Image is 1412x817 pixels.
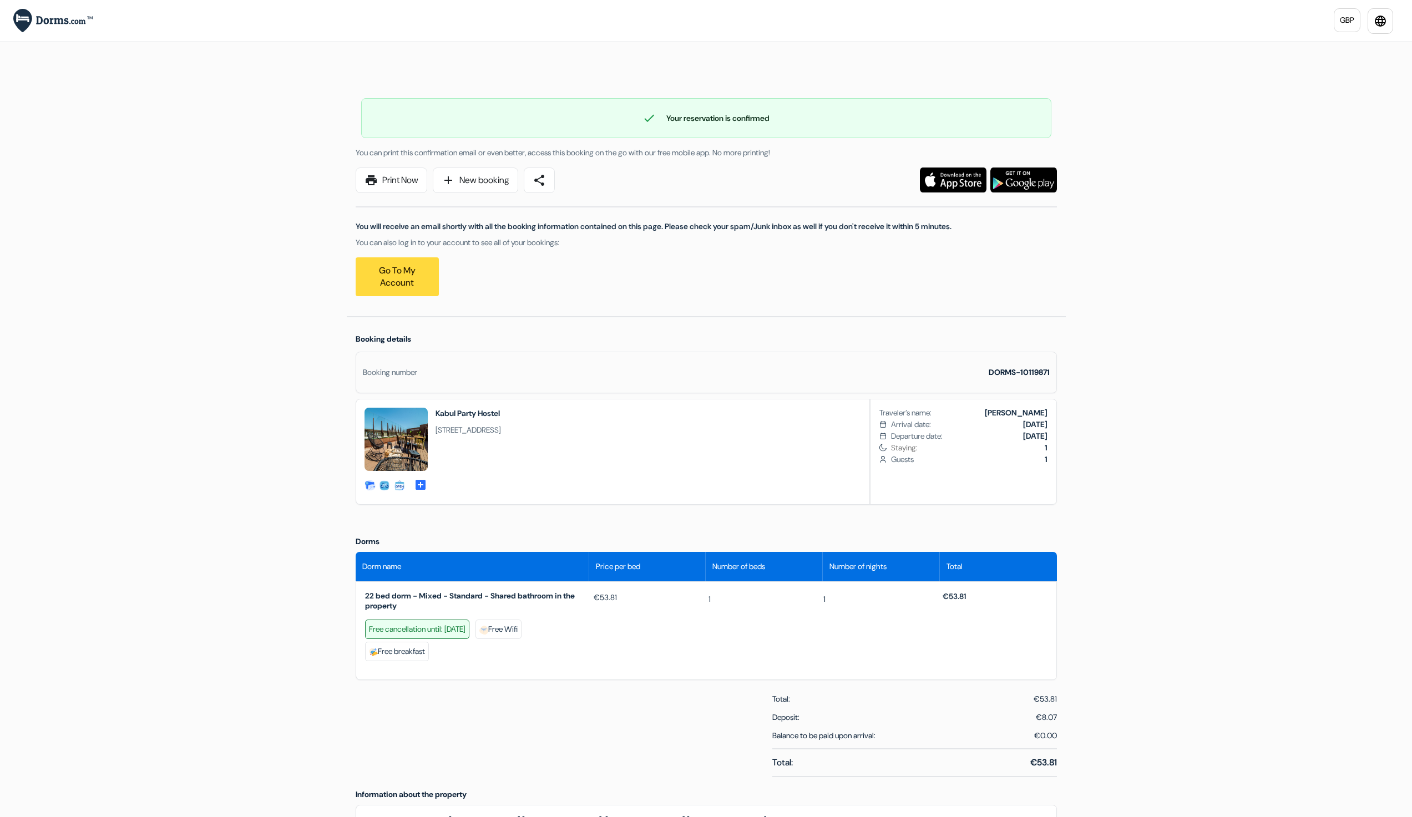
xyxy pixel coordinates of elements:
[879,407,932,419] span: Traveler’s name:
[712,561,765,572] span: Number of beds
[947,561,963,572] span: Total
[1034,730,1057,742] span: €0.00
[414,478,427,489] a: add_box
[356,148,770,158] span: You can print this confirmation email or even better, access this booking on the go with our free...
[433,168,518,193] a: addNew booking
[356,789,467,799] span: Information about the property
[772,712,799,723] span: Deposit:
[356,257,439,296] a: Go to my account
[479,626,488,635] img: freeWifi.svg
[363,367,417,378] div: Booking number
[891,419,931,430] span: Arrival date:
[1368,8,1393,34] a: language
[475,620,522,639] div: Free Wifi
[442,174,455,187] span: add
[596,561,640,572] span: Price per bed
[1045,454,1047,464] b: 1
[365,174,378,187] span: print
[642,111,656,125] span: check
[356,334,411,344] span: Booking details
[1023,431,1047,441] b: [DATE]
[891,442,1047,454] span: Staying:
[356,237,1057,248] p: You can also log in to your account to see all of your bookings:
[13,9,93,33] img: Dorms.com
[985,408,1047,418] b: [PERSON_NAME]
[943,591,966,601] span: €53.81
[891,430,943,442] span: Departure date:
[989,367,1050,377] strong: DORMS-10119871
[1034,693,1057,705] span: €53.81
[365,408,428,471] img: terrace_2_27693_15887720493473.jpg
[1030,756,1057,769] span: €53.81
[524,168,555,193] a: share
[1334,8,1360,32] a: GBP
[1023,419,1047,429] b: [DATE]
[1036,712,1057,723] div: €8.07
[369,648,378,657] img: freeBreakfast.svg
[356,168,427,193] a: printPrint Now
[365,642,429,661] div: Free breakfast
[772,693,790,705] span: Total:
[365,620,469,639] div: Free cancellation until: [DATE]
[356,536,379,546] span: Dorms
[920,168,986,192] img: Download the free application
[533,174,546,187] span: share
[436,424,501,436] span: [STREET_ADDRESS]
[823,593,826,605] span: 1
[829,561,887,572] span: Number of nights
[365,591,590,611] span: 22 bed dorm - Mixed - Standard - Shared bathroom in the property
[362,111,1051,125] div: Your reservation is confirmed
[436,408,501,419] h2: Kabul Party Hostel
[356,221,1057,232] p: You will receive an email shortly with all the booking information contained on this page. Please...
[891,454,1047,465] span: Guests
[708,593,711,605] span: 1
[1374,14,1387,28] i: language
[362,561,401,572] span: Dorm name
[1045,443,1047,453] b: 1
[772,756,793,769] span: Total:
[990,168,1057,192] img: Download the free application
[772,730,875,742] span: Balance to be paid upon arrival:
[594,592,617,603] span: €53.81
